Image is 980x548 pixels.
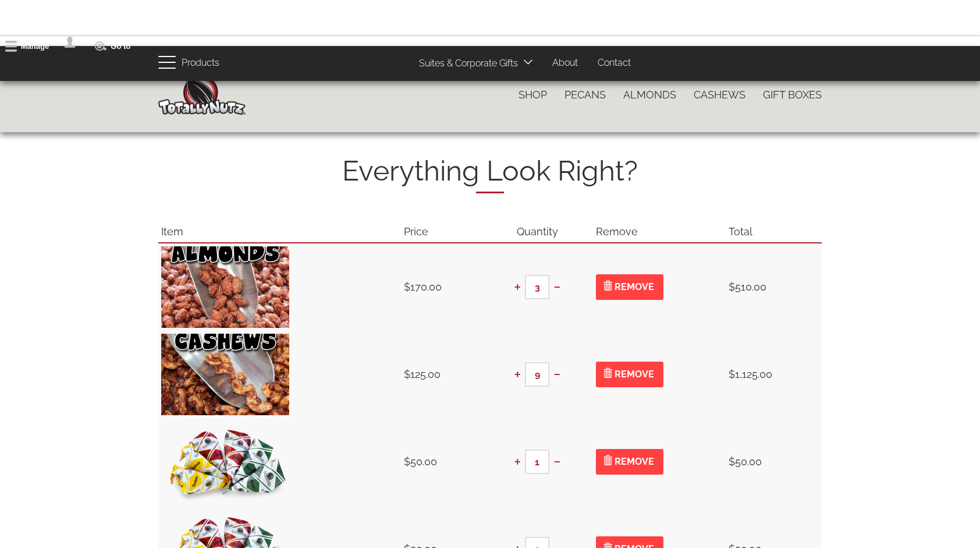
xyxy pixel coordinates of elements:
[549,273,565,299] button: -
[549,447,565,474] button: -
[615,83,685,107] a: Almonds
[549,360,565,387] button: -
[158,75,246,115] img: Home
[510,450,525,474] button: +
[510,83,556,107] a: Shop
[596,274,663,300] button: Remove
[589,52,640,75] a: Contact
[158,155,822,193] h1: Everything Look Right?
[158,221,401,243] th: Item
[593,221,726,243] th: Remove
[182,55,219,72] span: Products
[726,243,822,331] td: $510.00
[556,83,615,107] a: Pecans
[726,331,822,418] td: $1,125.00
[90,35,141,58] a: Go to
[401,243,482,331] td: $170.00
[401,331,482,418] td: $125.00
[510,275,525,299] button: +
[401,221,482,243] th: Price
[510,362,525,387] button: +
[158,46,228,80] button: Products
[482,221,592,243] th: Quantity
[726,418,822,505] td: $50.00
[754,83,830,107] a: Gift Boxes
[59,35,90,50] a: Settings
[596,449,663,475] button: Remove
[685,83,754,107] a: Cashews
[596,362,663,387] button: Remove
[726,221,822,243] th: Total
[410,52,521,75] a: Suites & Corporate Gifts
[544,52,587,75] a: About
[401,418,482,505] td: $50.00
